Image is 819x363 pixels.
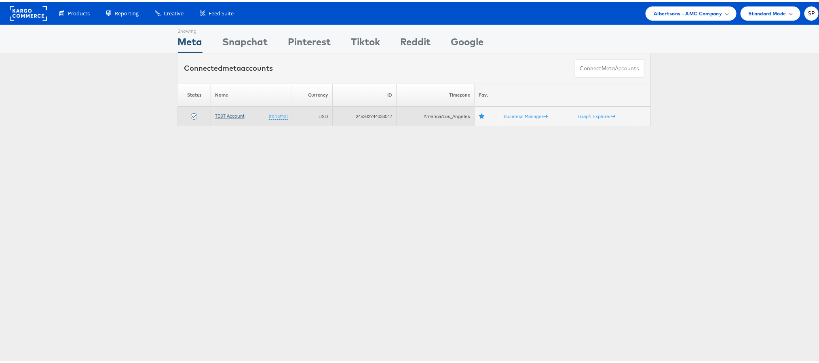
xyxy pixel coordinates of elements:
span: meta [223,61,241,71]
th: Name [211,82,292,105]
span: Reporting [115,8,139,15]
div: Connected accounts [184,61,273,72]
td: USD [292,105,332,124]
div: Pinterest [288,33,331,51]
div: Reddit [401,33,431,51]
a: Graph Explorer [578,111,615,117]
a: (rename) [269,111,288,118]
div: Meta [178,33,203,51]
div: Google [451,33,484,51]
a: TEST Account [215,111,245,117]
div: Tiktok [351,33,380,51]
div: Showing [178,23,203,33]
span: Feed Suite [209,8,234,15]
div: Snapchat [223,33,268,51]
span: Standard Mode [749,7,786,16]
th: Status [178,82,211,105]
th: Currency [292,82,332,105]
span: Products [68,8,90,15]
button: ConnectmetaAccounts [575,57,644,76]
th: Timezone [396,82,475,105]
span: meta [602,63,615,70]
span: Albertsons - AMC Company [654,7,722,16]
th: ID [332,82,396,105]
span: Creative [164,8,184,15]
td: 245302744038047 [332,105,396,124]
span: SP [808,9,815,14]
a: Business Manager [504,111,548,117]
td: America/Los_Angeles [396,105,475,124]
